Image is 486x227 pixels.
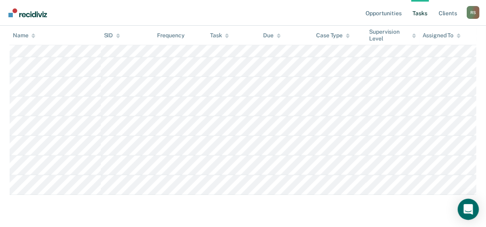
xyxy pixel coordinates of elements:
div: Due [263,32,281,39]
div: Name [13,32,35,39]
div: SID [104,32,120,39]
button: Profile dropdown button [467,6,480,19]
div: Task [210,32,229,39]
div: Assigned To [423,32,461,39]
div: Supervision Level [370,28,416,42]
div: Open Intercom Messenger [458,199,479,220]
div: R S [467,6,480,19]
div: Frequency [157,32,185,39]
div: Case Type [316,32,350,39]
img: Recidiviz [8,8,47,17]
